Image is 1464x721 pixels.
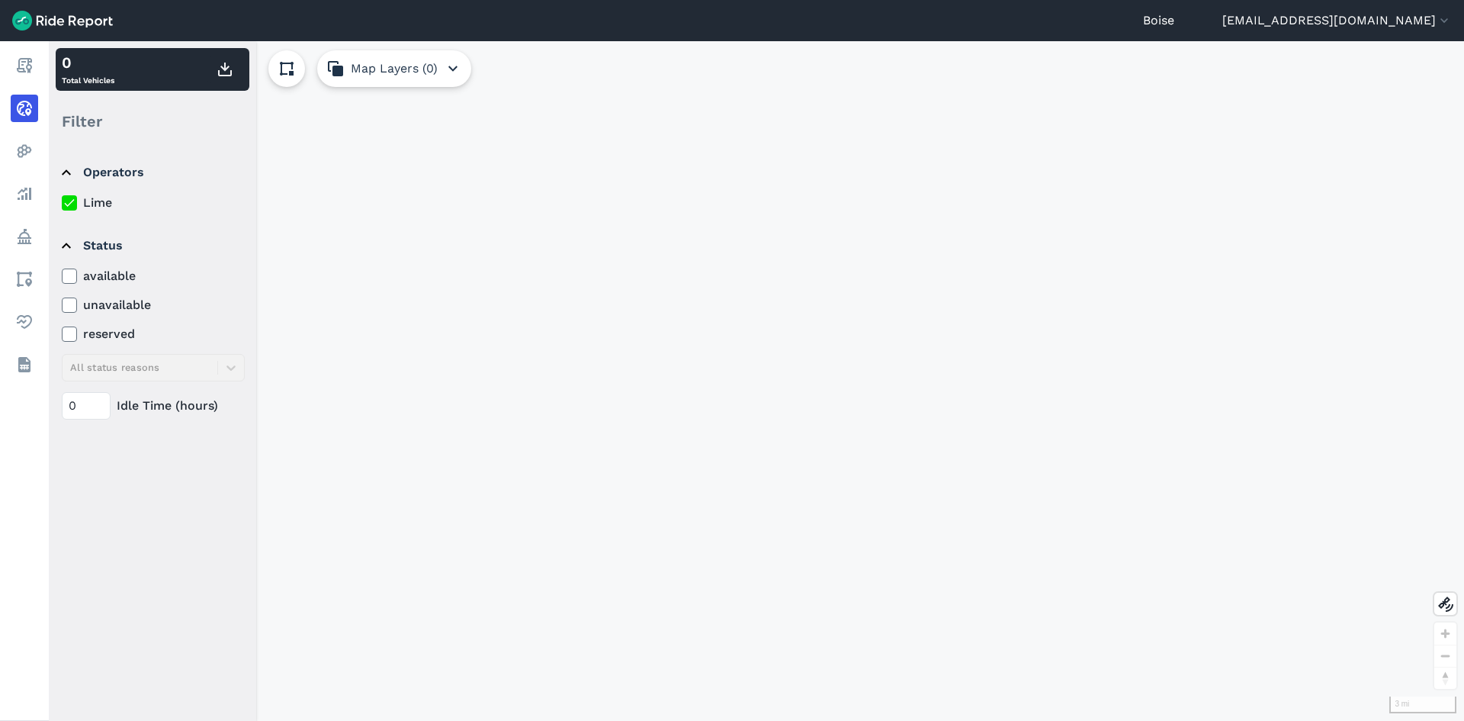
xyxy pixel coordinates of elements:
[62,224,242,267] summary: Status
[62,267,245,285] label: available
[11,266,38,293] a: Areas
[62,51,114,74] div: 0
[11,137,38,165] a: Heatmaps
[49,41,1464,721] div: loading
[11,95,38,122] a: Realtime
[11,351,38,378] a: Datasets
[11,308,38,336] a: Health
[56,98,249,145] div: Filter
[12,11,113,31] img: Ride Report
[11,223,38,250] a: Policy
[62,325,245,343] label: reserved
[11,180,38,208] a: Analyze
[62,151,242,194] summary: Operators
[62,51,114,88] div: Total Vehicles
[62,392,245,420] div: Idle Time (hours)
[1143,11,1174,30] a: Boise
[62,296,245,314] label: unavailable
[62,194,245,212] label: Lime
[317,50,471,87] button: Map Layers (0)
[11,52,38,79] a: Report
[1222,11,1452,30] button: [EMAIL_ADDRESS][DOMAIN_NAME]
